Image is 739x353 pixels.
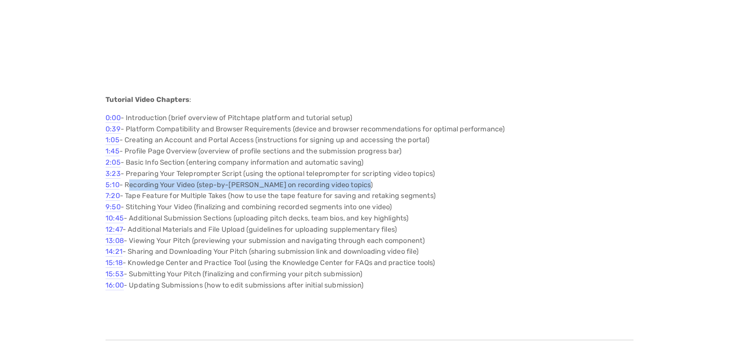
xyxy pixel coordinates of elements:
a: 0:39 [106,125,121,134]
a: 5:10 [106,181,119,190]
a: 14:21 [106,247,123,257]
h3: Estilo [3,52,113,61]
a: 0:00 [106,114,121,123]
p: : [106,94,633,105]
div: Widget de chat [700,316,739,353]
a: 15:53 [106,270,124,279]
a: 9:50 [106,203,121,212]
a: 16:00 [106,281,124,290]
a: 7:20 [106,191,120,201]
p: - Introduction (brief overview of Pitchtape platform and tutorial setup) - Platform Compatibility... [106,112,633,291]
div: Outline [3,3,113,10]
a: 1:05 [106,136,119,145]
a: 1:45 [106,147,119,156]
a: TECHNICAL REQUIREMENTS [12,24,96,31]
a: 15:18 [106,258,123,268]
a: 3:23 [106,169,121,179]
a: Have technical questions or need help? [12,31,109,38]
a: GENERAL [12,17,41,24]
strong: Tutorial Video Chapters [106,95,189,104]
iframe: Chat Widget [700,316,739,353]
a: 13:08 [106,236,124,246]
a: Back to Top [12,10,42,17]
a: 2:05 [106,158,121,167]
a: Contact our support team. [12,38,76,45]
a: 10:45 [106,214,124,223]
a: 12:47 [106,225,123,234]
